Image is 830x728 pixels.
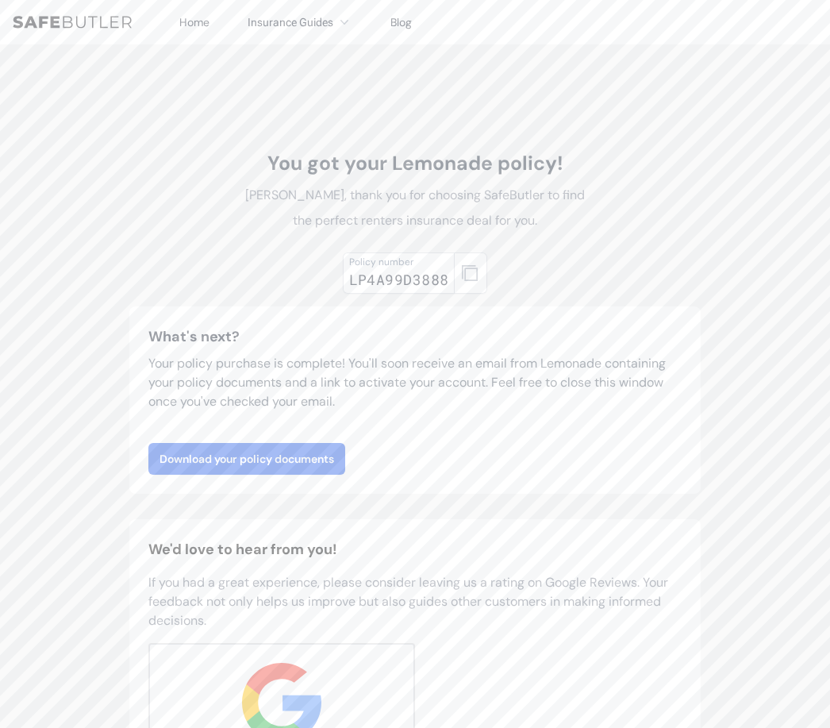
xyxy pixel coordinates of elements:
[349,256,449,268] div: Policy number
[349,268,449,291] div: LP4A99D3888
[237,151,593,176] h1: You got your Lemonade policy!
[179,15,209,29] a: Home
[13,16,132,29] img: SafeButler Text Logo
[248,13,352,32] button: Insurance Guides
[148,443,345,475] a: Download your policy documents
[390,15,412,29] a: Blog
[148,538,682,560] h2: We'd love to hear from you!
[237,183,593,233] p: [PERSON_NAME], thank you for choosing SafeButler to find the perfect renters insurance deal for you.
[148,573,682,630] p: If you had a great experience, please consider leaving us a rating on Google Reviews. Your feedba...
[148,354,682,411] p: Your policy purchase is complete! You'll soon receive an email from Lemonade containing your poli...
[148,325,682,348] h3: What's next?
